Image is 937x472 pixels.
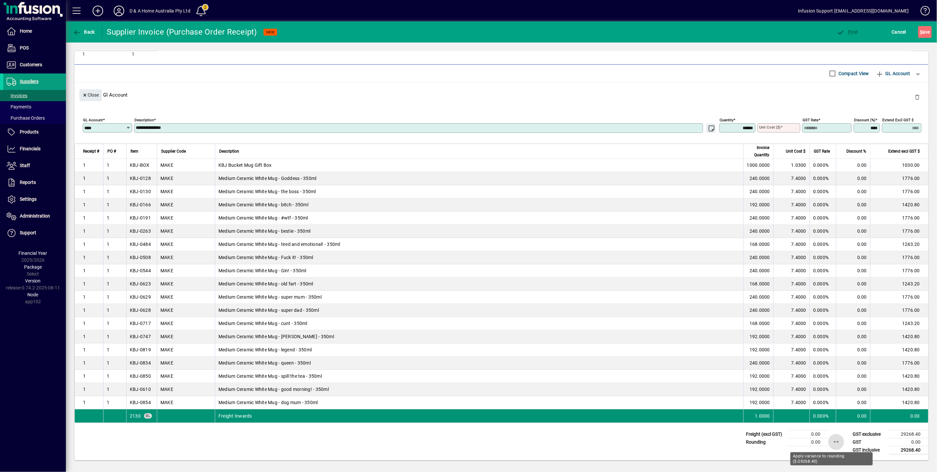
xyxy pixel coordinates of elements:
a: Support [3,225,66,241]
td: 1420.80 [870,383,928,396]
div: KBJ-0263 [130,228,151,234]
td: Medium Ceramic White Mug - super dad - 350ml [215,304,743,317]
span: Home [20,28,32,34]
td: 0.000% [809,343,836,357]
td: Medium Ceramic White Mug - the boss - 350ml [215,185,743,198]
div: KBJ-0717 [130,320,151,327]
td: 7.4000 [773,370,809,383]
td: 7.4000 [773,278,809,291]
a: Knowledge Base [916,1,929,23]
span: Extend excl GST $ [888,148,920,155]
span: Administration [20,213,50,219]
div: KBJ-0629 [130,294,151,300]
td: 1 [103,172,126,185]
td: 1 [103,278,126,291]
td: 1 [75,330,103,343]
a: Administration [3,208,66,224]
td: 168.0000 [743,317,773,330]
td: Medium Ceramic White Mug - cunt - 350ml [215,317,743,330]
span: ave [920,27,930,37]
div: KBJ-0850 [130,373,151,379]
span: Description [219,148,239,155]
td: 1 [75,238,103,251]
td: Medium Ceramic White Mug - old fart - 350ml [215,278,743,291]
td: 0.00 [789,430,828,438]
div: Gl Account [74,83,928,107]
td: 240.0000 [743,357,773,370]
button: Profile [108,5,129,17]
td: 1 [75,278,103,291]
div: KBJ-0130 [130,188,151,195]
a: Financials [3,141,66,157]
td: 1 [75,370,103,383]
td: 1 [103,238,126,251]
div: Infusion Support [EMAIL_ADDRESS][DOMAIN_NAME] [798,6,909,16]
td: 1420.80 [870,396,928,409]
button: Delete [909,89,925,105]
a: Payments [3,101,66,112]
td: 1 [103,370,126,383]
span: P [848,29,851,35]
div: KBJ-0191 [130,215,151,221]
td: 1 [75,251,103,264]
td: 1 [103,291,126,304]
td: 0.00 [836,264,870,278]
td: Medium Ceramic White Mug - Goddess - 350ml [215,172,743,185]
td: 1 [75,159,103,172]
td: 1243.20 [870,278,928,291]
mat-label: GL Account [83,117,103,122]
span: GST Rate [814,148,830,155]
td: 1 [75,291,103,304]
td: 0.00 [836,317,870,330]
td: 29268.40 [889,446,928,454]
td: Freight (excl GST) [743,430,789,438]
td: 0.00 [836,383,870,396]
td: 1 [75,172,103,185]
button: Save [918,26,932,38]
td: 7.4000 [773,212,809,225]
mat-label: Discount (%) [854,117,875,122]
td: 0.000% [809,409,836,423]
a: Customers [3,57,66,73]
span: Freight Inwards [130,413,141,419]
td: KBJ Bucket Mug Gift Box [215,159,743,172]
span: Package [24,264,42,270]
span: Customers [20,62,42,67]
td: GST inclusive [849,446,889,454]
td: 0.00 [836,357,870,370]
td: 1 [75,357,103,370]
td: 1776.00 [870,225,928,238]
td: 0.000% [809,225,836,238]
div: Apply variance to rounding ($-29268.40) [790,452,873,465]
td: 1 [103,251,126,264]
td: 1776.00 [870,185,928,198]
td: MAKE [157,198,215,212]
td: 240.0000 [743,212,773,225]
td: 7.4000 [773,225,809,238]
td: 0.00 [836,330,870,343]
span: ost [837,29,858,35]
span: Suppliers [20,79,39,84]
td: MAKE [157,264,215,278]
td: 1 [75,264,103,278]
button: Close [79,89,102,101]
span: Unit Cost $ [786,148,806,155]
td: MAKE [157,304,215,317]
td: 1776.00 [870,304,928,317]
td: Medium Ceramic White Mug - super mum - 350ml [215,291,743,304]
td: MAKE [157,317,215,330]
td: 7.4000 [773,304,809,317]
td: 0.000% [809,317,836,330]
td: 1 [103,317,126,330]
td: MAKE [157,159,215,172]
td: 29268.40 [889,430,928,438]
td: 1.0000 [743,409,773,423]
td: 192.0000 [743,370,773,383]
td: MAKE [157,238,215,251]
span: Invoices [7,93,27,98]
td: 0.000% [809,251,836,264]
td: 0.00 [889,438,928,446]
td: 0.00 [836,343,870,357]
mat-label: Extend excl GST $ [882,117,914,122]
td: 7.4000 [773,330,809,343]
